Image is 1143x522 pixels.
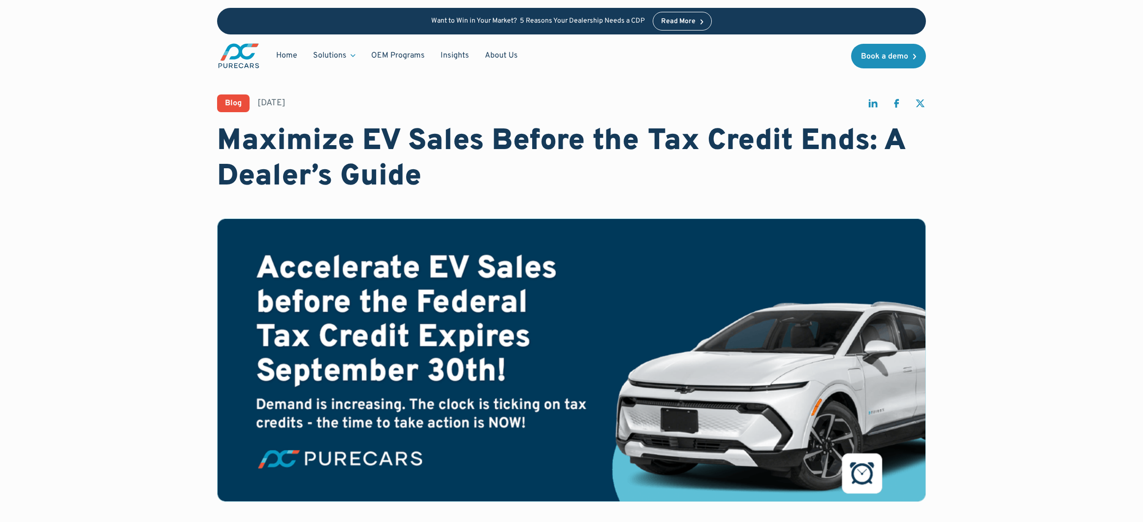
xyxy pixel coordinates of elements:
a: OEM Programs [363,46,433,65]
a: Insights [433,46,477,65]
img: purecars logo [217,42,260,69]
a: Book a demo [851,44,926,68]
a: About Us [477,46,526,65]
a: Home [268,46,305,65]
a: share on twitter [914,97,926,114]
a: main [217,42,260,69]
a: Read More [653,12,712,31]
div: Blog [225,99,242,107]
h1: Maximize EV Sales Before the Tax Credit Ends: A Dealer’s Guide [217,124,926,195]
div: Read More [661,18,696,25]
p: Want to Win in Your Market? 5 Reasons Your Dealership Needs a CDP [431,17,645,26]
div: [DATE] [257,97,286,109]
div: Solutions [313,50,347,61]
a: share on linkedin [867,97,879,114]
a: share on facebook [890,97,902,114]
div: Book a demo [861,53,908,61]
div: Solutions [305,46,363,65]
